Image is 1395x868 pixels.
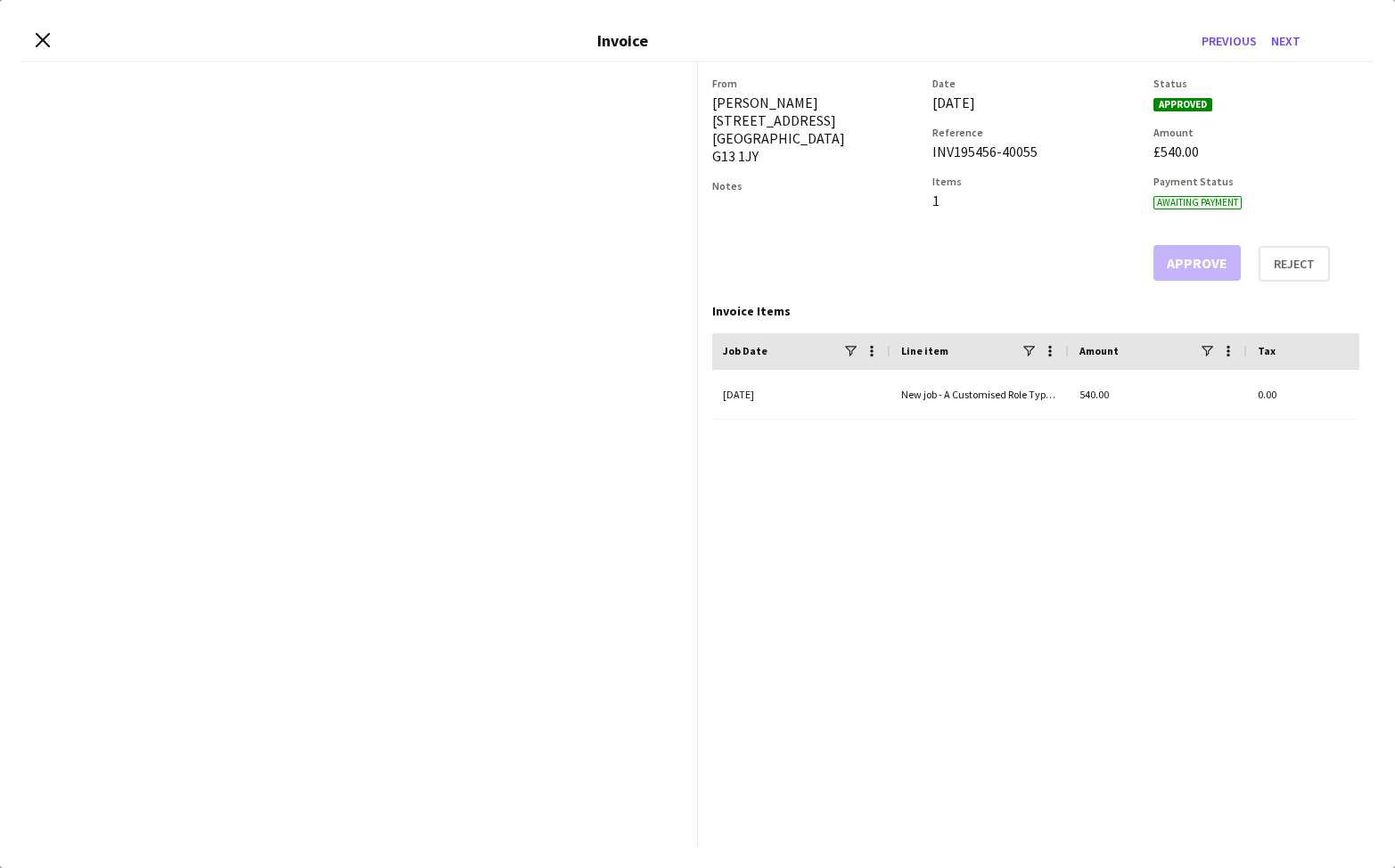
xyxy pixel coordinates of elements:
div: 1 [932,192,1138,209]
div: £540.00 [1153,143,1359,160]
div: New job - A Customised Role Type (salary) [890,370,1069,419]
button: Previous [1194,27,1264,55]
span: Awaiting payment [1153,196,1242,209]
div: [DATE] [712,370,890,419]
h3: Amount [1153,126,1359,139]
span: Amount [1079,344,1119,357]
span: Job Date [723,344,767,357]
span: Line item [901,344,948,357]
span: Approved [1153,98,1212,111]
h3: From [712,77,918,90]
div: Invoice Items [712,303,1360,319]
div: 540.00 [1069,370,1247,419]
h3: Reference [932,126,1138,139]
button: Next [1264,27,1308,55]
h3: Items [932,175,1138,188]
h3: Payment Status [1153,175,1359,188]
div: [PERSON_NAME] [STREET_ADDRESS] [GEOGRAPHIC_DATA] G13 1JY [712,94,918,165]
h3: Date [932,77,1138,90]
div: [DATE] [932,94,1138,111]
h3: Invoice [597,30,648,51]
span: Tax [1258,344,1276,357]
div: INV195456-40055 [932,143,1138,160]
h3: Status [1153,77,1359,90]
button: Reject [1259,246,1330,282]
h3: Notes [712,179,918,192]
